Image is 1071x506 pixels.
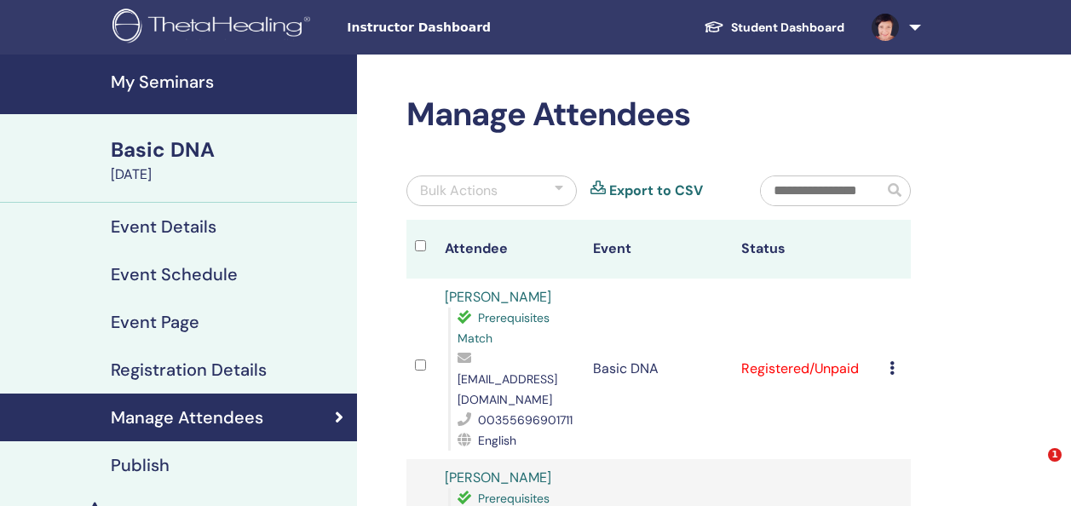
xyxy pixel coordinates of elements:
h4: Publish [111,455,170,475]
div: Basic DNA [111,135,347,164]
a: [PERSON_NAME] [445,469,551,486]
td: Basic DNA [584,279,733,459]
h4: Event Page [111,312,199,332]
img: logo.png [112,9,316,47]
th: Event [584,220,733,279]
span: [EMAIL_ADDRESS][DOMAIN_NAME] [458,371,557,407]
span: English [478,433,516,448]
span: Instructor Dashboard [347,19,602,37]
img: graduation-cap-white.svg [704,20,724,34]
img: default.jpg [872,14,899,41]
span: 00355696901711 [478,412,573,428]
span: Prerequisites Match [458,310,550,346]
iframe: Intercom live chat [1013,448,1054,489]
div: Bulk Actions [420,181,498,201]
h4: My Seminars [111,72,347,92]
a: Export to CSV [609,181,703,201]
h4: Event Schedule [111,264,238,285]
h4: Registration Details [111,359,267,380]
span: 1 [1048,448,1062,462]
th: Status [733,220,881,279]
th: Attendee [436,220,584,279]
h2: Manage Attendees [406,95,911,135]
a: Basic DNA[DATE] [101,135,357,185]
a: [PERSON_NAME] [445,288,551,306]
div: [DATE] [111,164,347,185]
h4: Manage Attendees [111,407,263,428]
a: Student Dashboard [690,12,858,43]
h4: Event Details [111,216,216,237]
